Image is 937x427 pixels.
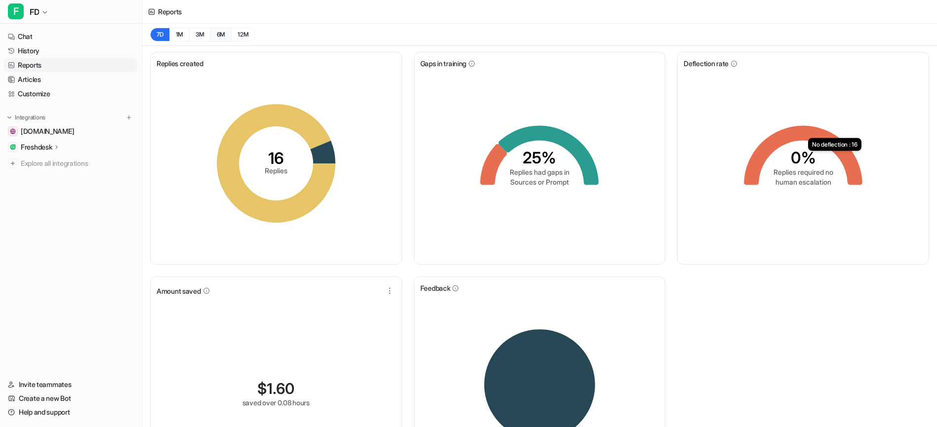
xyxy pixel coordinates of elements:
p: Integrations [15,114,45,121]
button: 1M [169,28,190,41]
div: saved over 0.08 hours [243,397,310,408]
div: $ [257,380,294,397]
tspan: human escalation [775,178,831,186]
span: Deflection rate [684,58,729,69]
tspan: Sources or Prompt [510,178,569,186]
a: Explore all integrations [4,156,138,170]
span: F [8,3,24,19]
a: History [4,44,138,58]
button: Integrations [4,113,48,122]
a: Reports [4,58,138,72]
tspan: 25% [523,148,556,167]
p: Freshdesk [21,142,52,152]
img: support.xyzreality.com [10,128,16,134]
img: expand menu [6,114,13,121]
span: Amount saved [157,286,201,296]
img: Freshdesk [10,144,16,150]
span: Gaps in training [420,58,467,69]
img: menu_add.svg [125,114,132,121]
tspan: 16 [268,149,284,168]
span: FD [30,5,39,19]
a: Articles [4,73,138,86]
a: Chat [4,30,138,43]
a: Create a new Bot [4,391,138,405]
div: Reports [158,6,182,17]
span: Explore all integrations [21,155,134,171]
span: Replies created [157,58,204,69]
tspan: Replies required no [774,168,833,176]
span: [DOMAIN_NAME] [21,126,74,136]
tspan: Replies had gaps in [510,168,570,176]
button: 7D [150,28,169,41]
a: Invite teammates [4,378,138,391]
tspan: Replies [265,166,287,175]
a: Help and support [4,405,138,419]
span: Feedback [420,283,450,293]
button: 3M [189,28,210,41]
button: 12M [231,28,255,41]
img: explore all integrations [8,158,18,168]
button: 6M [210,28,232,41]
a: Customize [4,87,138,101]
span: 1.60 [267,380,294,397]
a: support.xyzreality.com[DOMAIN_NAME] [4,124,138,138]
tspan: 0% [791,148,816,167]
